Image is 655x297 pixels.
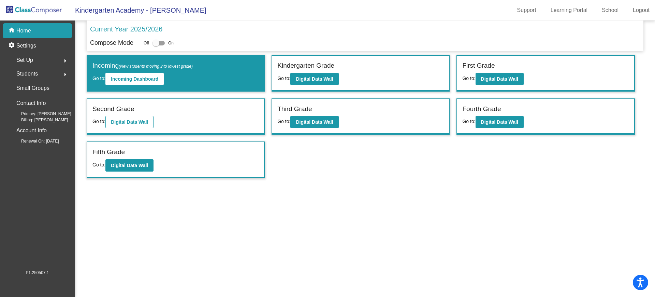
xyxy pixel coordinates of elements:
mat-icon: home [8,27,16,35]
label: Incoming [92,61,193,71]
span: Renewal On: [DATE] [10,138,59,144]
span: Primary: [PERSON_NAME] [10,111,71,117]
p: Settings [16,42,36,50]
span: Off [144,40,149,46]
label: Second Grade [92,104,134,114]
mat-icon: arrow_right [61,57,69,65]
span: (New students moving into lowest grade) [119,64,193,69]
a: Logout [627,5,655,16]
label: Fifth Grade [92,147,125,157]
p: Current Year 2025/2026 [90,24,162,34]
p: Contact Info [16,98,46,108]
span: Go to: [277,76,290,81]
b: Digital Data Wall [481,119,518,125]
label: Fourth Grade [462,104,501,114]
span: Go to: [462,76,475,81]
button: Digital Data Wall [476,73,524,85]
span: Go to: [277,119,290,124]
b: Digital Data Wall [111,119,148,125]
span: Go to: [462,119,475,124]
b: Digital Data Wall [481,76,518,82]
p: Small Groups [16,83,49,93]
a: Learning Portal [545,5,593,16]
button: Digital Data Wall [105,116,154,128]
p: Compose Mode [90,38,133,48]
label: Third Grade [277,104,312,114]
span: Go to: [92,76,105,81]
span: Set Up [16,55,33,65]
button: Digital Data Wall [290,73,338,85]
span: On [168,40,174,46]
b: Digital Data Wall [111,163,148,168]
b: Digital Data Wall [296,119,333,125]
b: Incoming Dashboard [111,76,158,82]
button: Digital Data Wall [105,159,154,172]
mat-icon: arrow_right [61,70,69,79]
label: First Grade [462,61,495,71]
label: Kindergarten Grade [277,61,334,71]
p: Account Info [16,126,47,135]
b: Digital Data Wall [296,76,333,82]
span: Go to: [92,162,105,167]
p: Home [16,27,31,35]
a: School [596,5,624,16]
a: Support [512,5,542,16]
span: Students [16,69,38,79]
span: Kindergarten Academy - [PERSON_NAME] [68,5,206,16]
button: Digital Data Wall [290,116,338,128]
mat-icon: settings [8,42,16,50]
button: Incoming Dashboard [105,73,164,85]
button: Digital Data Wall [476,116,524,128]
span: Billing: [PERSON_NAME] [10,117,68,123]
span: Go to: [92,119,105,124]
